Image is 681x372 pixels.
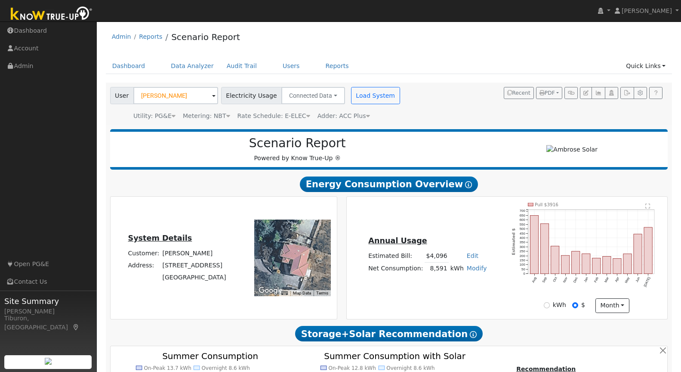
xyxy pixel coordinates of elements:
[281,87,345,104] button: Connected Data
[300,177,478,192] span: Energy Consumption Overview
[553,301,566,310] label: kWh
[561,255,570,274] rect: onclick=""
[530,215,539,274] rect: onclick=""
[624,254,632,274] rect: onclick=""
[119,136,476,151] h2: Scenario Report
[72,324,80,331] a: Map
[520,263,525,267] text: 100
[114,136,481,163] div: Powered by Know True-Up ®
[524,272,525,276] text: 0
[595,298,629,313] button: month
[6,5,97,24] img: Know True-Up
[649,87,663,99] a: Help Link
[511,228,516,255] text: Estimated $
[368,236,427,245] u: Annual Usage
[605,87,618,99] button: Login As
[367,250,425,263] td: Estimated Bill:
[562,276,568,283] text: Nov
[520,223,525,226] text: 550
[520,236,525,240] text: 400
[112,33,131,40] a: Admin
[603,257,611,274] rect: onclick=""
[644,227,653,274] rect: onclick=""
[544,302,550,308] input: kWh
[221,87,282,104] span: Electricity Usage
[106,58,152,74] a: Dashboard
[4,314,92,332] div: Tiburon, [GEOGRAPHIC_DATA]
[573,276,579,283] text: Dec
[551,246,559,274] rect: onclick=""
[546,145,598,154] img: Ambrose Solar
[161,259,228,271] td: [STREET_ADDRESS]
[572,302,578,308] input: $
[4,307,92,316] div: [PERSON_NAME]
[425,250,449,263] td: $4,096
[592,258,601,274] rect: onclick=""
[581,301,585,310] label: $
[531,276,537,283] text: Aug
[564,87,578,99] button: Generate Report Link
[644,276,651,288] text: [DATE]
[256,285,285,296] a: Open this area in Google Maps (opens a new window)
[592,87,605,99] button: Multi-Series Graph
[162,351,258,362] text: Summer Consumption
[541,224,549,274] rect: onclick=""
[622,7,672,14] span: [PERSON_NAME]
[317,112,370,121] div: Adder: ACC Plus
[319,58,355,74] a: Reports
[613,259,621,274] rect: onclick=""
[126,259,161,271] td: Address:
[520,249,525,253] text: 250
[520,245,525,249] text: 300
[634,87,647,99] button: Settings
[520,214,525,217] text: 650
[328,365,376,371] text: On-Peak 12.8 kWh
[324,351,466,362] text: Summer Consumption with Solar
[582,254,590,274] rect: onclick=""
[164,58,220,74] a: Data Analyzer
[619,58,672,74] a: Quick Links
[539,90,555,96] span: PDF
[139,33,162,40] a: Reports
[520,258,525,262] text: 150
[133,87,218,104] input: Select a User
[161,271,228,283] td: [GEOGRAPHIC_DATA]
[646,203,650,209] text: 
[536,87,562,99] button: PDF
[520,209,525,213] text: 700
[4,295,92,307] span: Site Summary
[161,247,228,259] td: [PERSON_NAME]
[580,87,592,99] button: Edit User
[45,358,52,365] img: retrieve
[520,241,525,245] text: 350
[520,254,525,258] text: 200
[220,58,263,74] a: Audit Trail
[594,276,600,283] text: Feb
[293,290,311,296] button: Map Data
[316,291,328,295] a: Terms
[634,234,642,274] rect: onclick=""
[624,276,630,284] text: May
[201,365,250,371] text: Overnight 8.6 kWh
[295,326,483,341] span: Storage+Solar Recommendation
[604,276,610,283] text: Mar
[520,218,525,222] text: 600
[281,290,287,296] button: Keyboard shortcuts
[465,181,472,188] i: Show Help
[237,112,310,119] span: Alias: HETOUC
[128,234,192,242] u: System Details
[552,276,558,282] text: Oct
[110,87,134,104] span: User
[467,252,478,259] a: Edit
[583,276,589,283] text: Jan
[171,32,240,42] a: Scenario Report
[620,87,634,99] button: Export Interval Data
[276,58,306,74] a: Users
[367,262,425,275] td: Net Consumption:
[133,112,176,121] div: Utility: PG&E
[467,265,487,272] a: Modify
[504,87,534,99] button: Recent
[542,276,548,283] text: Sep
[144,365,191,371] text: On-Peak 13.7 kWh
[256,285,285,296] img: Google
